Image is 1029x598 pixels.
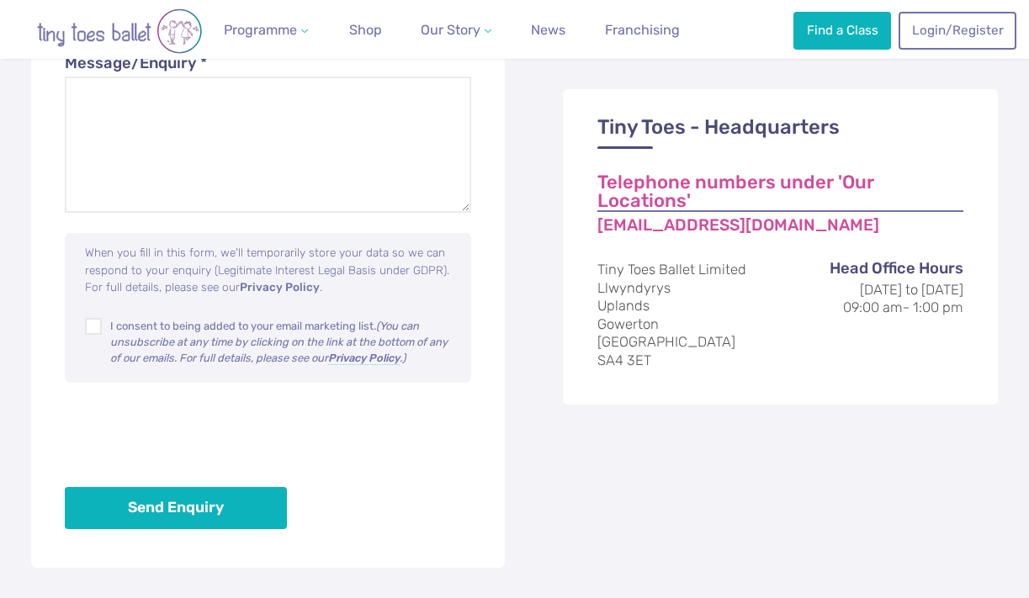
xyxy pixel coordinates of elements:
address: Tiny Toes Ballet Limited Llwyndyrys Uplands Gowerton [GEOGRAPHIC_DATA] SA4 3ET [597,261,963,369]
span: Shop [349,22,382,38]
span: Franchising [605,22,680,38]
img: tiny toes ballet [19,8,220,54]
label: Message/Enquiry * [65,52,471,76]
a: Franchising [598,13,687,47]
iframe: reCAPTCHA [65,402,321,468]
a: [EMAIL_ADDRESS][DOMAIN_NAME] [597,217,879,235]
dt: Head Office Hours [798,257,963,281]
span: Programme [224,22,297,38]
span: News [531,22,565,38]
a: News [524,13,572,47]
a: Login/Register [899,12,1016,49]
dd: [DATE] to [DATE] 09:00 am- 1:00 pm [798,281,963,317]
p: I consent to being added to your email marketing list. [110,318,454,367]
em: (You can unsubscribe at any time by clicking on the link at the bottom of any of our emails. For ... [110,320,448,365]
a: Privacy Policy [328,353,400,365]
p: When you fill in this form, we'll temporarily store your data so we can respond to your enquiry (... [85,244,454,295]
h3: Tiny Toes - Headquarters [597,115,963,150]
a: Find a Class [793,12,891,49]
a: Shop [342,13,389,47]
span: Our Story [421,22,480,38]
a: Our Story [414,13,498,47]
a: Privacy Policy [240,282,320,295]
button: Send Enquiry [65,487,287,530]
a: Telephone numbers under 'Our Locations' [597,173,963,212]
a: Programme [217,13,315,47]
